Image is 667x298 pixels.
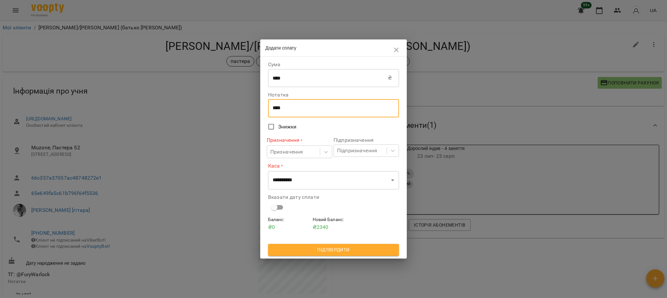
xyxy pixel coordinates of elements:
[273,246,394,254] span: Підтвердити
[270,148,303,156] div: Призначення
[313,216,355,223] h6: Новий Баланс :
[267,137,332,144] label: Призначення
[388,74,392,82] p: ₴
[265,45,296,51] span: Додати сплату
[268,216,310,223] h6: Баланс :
[337,147,377,155] div: Підпризначення
[268,62,399,67] label: Сума
[268,244,399,256] button: Підтвердити
[278,123,297,131] span: Знижки
[333,138,399,143] label: Підпризначення
[268,92,399,97] label: Нотатка
[313,223,355,231] p: ₴ 2340
[268,162,399,170] label: Каса
[268,223,310,231] p: ₴ 0
[268,195,399,200] label: Вказати дату сплати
